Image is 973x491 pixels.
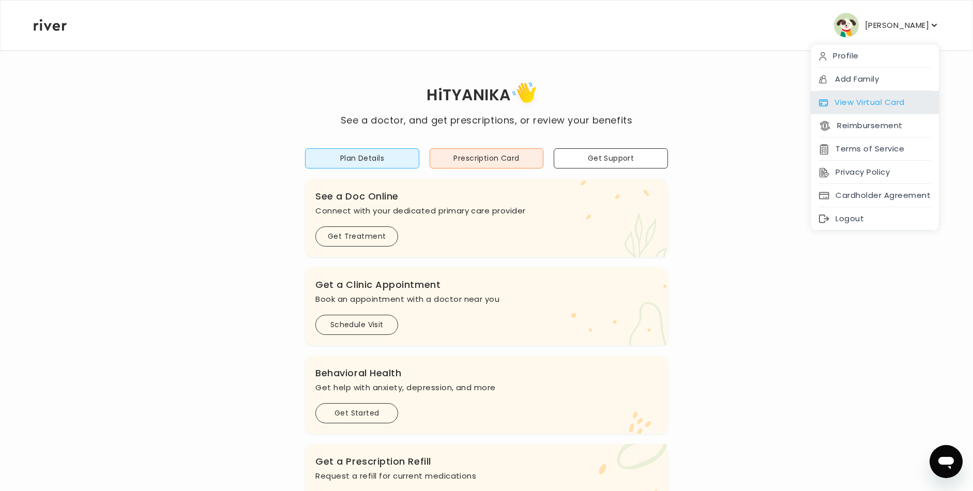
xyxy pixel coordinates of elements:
[819,118,902,133] button: Reimbursement
[865,18,929,33] p: [PERSON_NAME]
[811,161,939,184] div: Privacy Policy
[305,148,419,168] button: Plan Details
[930,445,963,478] iframe: Button to launch messaging window
[341,113,632,128] p: See a doctor, and get prescriptions, or review your benefits
[811,68,939,91] div: Add Family
[811,137,939,161] div: Terms of Service
[315,469,658,483] p: Request a refill for current medications
[554,148,668,168] button: Get Support
[834,13,859,38] img: user avatar
[315,454,658,469] h3: Get a Prescription Refill
[315,315,398,335] button: Schedule Visit
[811,207,939,231] div: Logout
[315,226,398,247] button: Get Treatment
[315,403,398,423] button: Get Started
[811,184,939,207] div: Cardholder Agreement
[315,204,658,218] p: Connect with your dedicated primary care provider
[315,278,658,292] h3: Get a Clinic Appointment
[315,292,658,306] p: Book an appointment with a doctor near you
[341,79,632,113] h1: Hi TYANIKA
[315,380,658,395] p: Get help with anxiety, depression, and more
[811,44,939,68] div: Profile
[430,148,544,168] button: Prescription Card
[834,13,939,38] button: user avatar[PERSON_NAME]
[811,91,939,114] div: View Virtual Card
[315,189,658,204] h3: See a Doc Online
[315,366,658,380] h3: Behavioral Health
